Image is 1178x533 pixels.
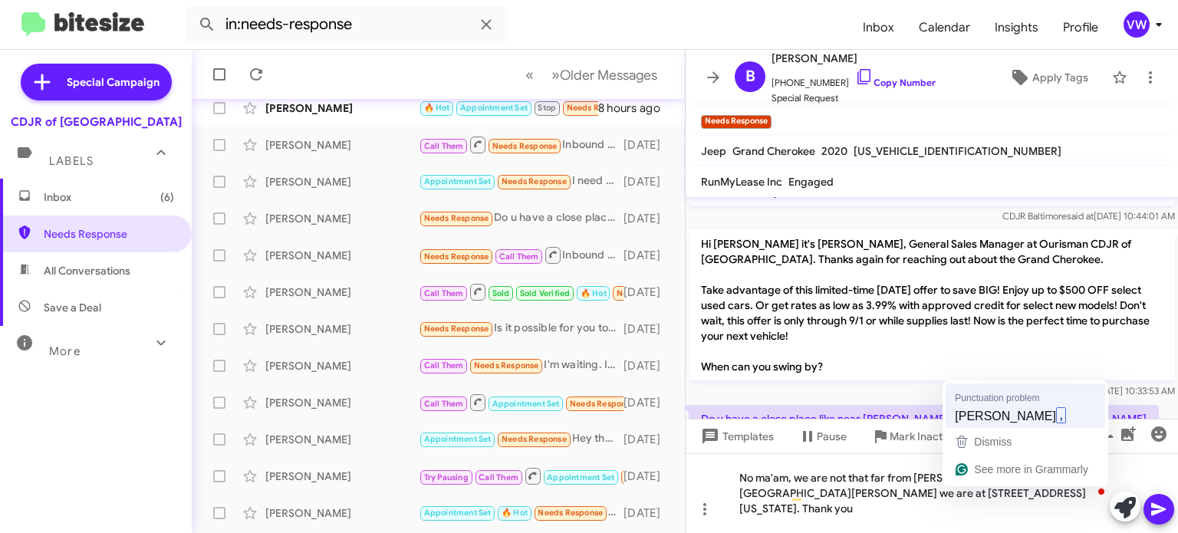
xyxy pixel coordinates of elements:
a: Special Campaign [21,64,172,100]
span: Special Campaign [67,74,160,90]
span: Needs Response [492,141,558,151]
div: Hey there i told you to send the pics and info of the new scackpack sunroof you said you have and... [419,430,624,448]
span: Needs Response [570,399,635,409]
span: Call Them [424,141,464,151]
div: I need a side step so I can get into the jeep gladiator is that available on any of your jeeps [419,173,624,190]
span: 🔥 Hot [424,103,450,113]
span: Call Them [499,252,539,262]
div: [PERSON_NAME] [265,505,419,521]
span: Call Them [424,399,464,409]
span: [US_VEHICLE_IDENTIFICATION_NUMBER] [854,144,1061,158]
span: » [551,65,560,84]
div: [DATE] [624,211,673,226]
span: Appointment Set [547,472,614,482]
div: You're welcome [419,282,624,301]
div: [PERSON_NAME] [265,174,419,189]
span: Needs Response [502,434,567,444]
div: Inbound Call [419,466,624,485]
div: [DATE] [624,358,673,373]
div: [DATE] [624,469,673,484]
span: Appointment Set [460,103,528,113]
span: Labels [49,154,94,168]
small: Needs Response [701,115,772,129]
div: 8 hours ago [598,100,673,116]
span: Needs Response [44,226,174,242]
button: Next [542,59,666,90]
span: 2020 [821,144,847,158]
span: Needs Response [474,360,539,370]
div: [DATE] [624,395,673,410]
div: Inbound Call [419,393,624,412]
a: Profile [1051,5,1111,50]
div: [PERSON_NAME] [265,211,419,226]
p: Hi [PERSON_NAME] it's [PERSON_NAME], General Sales Manager at Ourisman CDJR of [GEOGRAPHIC_DATA].... [689,230,1175,380]
div: [PERSON_NAME] [265,395,419,410]
span: Try Pausing [424,472,469,482]
div: [PERSON_NAME] [265,100,419,116]
a: Copy Number [855,77,936,88]
span: Engaged [788,175,834,189]
div: [PERSON_NAME] [265,285,419,300]
span: Needs Response [502,176,567,186]
span: Needs Response [538,508,603,518]
span: [PERSON_NAME] [772,49,936,67]
a: Insights [982,5,1051,50]
button: Templates [686,423,786,450]
div: [PERSON_NAME] [265,248,419,263]
div: vw [1124,12,1150,38]
span: More [49,344,81,358]
div: [DATE] [624,248,673,263]
span: Needs Response [617,288,682,298]
span: Call Them [424,360,464,370]
button: Previous [516,59,543,90]
div: To enrich screen reader interactions, please activate Accessibility in Grammarly extension settings [686,453,1178,533]
span: Templates [698,423,774,450]
button: Pause [786,423,859,450]
span: Appointment Set [424,508,492,518]
div: For the future [419,99,598,117]
span: 🔥 Hot [502,508,528,518]
div: Yes [419,504,624,521]
span: Jeep [701,144,726,158]
span: Call Them [424,288,464,298]
span: Needs Response [424,324,489,334]
span: said at [1067,210,1094,222]
span: All Conversations [44,263,130,278]
div: [DATE] [624,321,673,337]
span: Stop [538,103,556,113]
span: CDJR Baltimore [DATE] 10:44:01 AM [1002,210,1175,222]
p: Do u have a close place like near [PERSON_NAME][GEOGRAPHIC_DATA][PERSON_NAME] [689,405,1159,433]
div: Inbound Call [419,135,624,154]
span: Pause [817,423,847,450]
span: Call Them [479,472,518,482]
span: Appointment Set [424,176,492,186]
div: [DATE] [624,137,673,153]
button: Mark Inactive [859,423,969,450]
span: [PHONE_NUMBER] [772,67,936,90]
div: [DATE] [624,505,673,521]
div: Do u have a close place like near [PERSON_NAME][GEOGRAPHIC_DATA][PERSON_NAME] [419,209,624,227]
a: Calendar [907,5,982,50]
div: Inbound Call [419,245,624,265]
a: Inbox [851,5,907,50]
div: CDJR of [GEOGRAPHIC_DATA] [11,114,182,130]
div: [PERSON_NAME] [265,358,419,373]
span: « [525,65,534,84]
span: Appointment Set [424,434,492,444]
span: (6) [160,189,174,205]
nav: Page navigation example [517,59,666,90]
div: Is it possible for you to bring the car around my way? I am still waiting on the cost of a lease ... [419,320,624,337]
span: Appointment Set [492,399,560,409]
div: [PERSON_NAME] [265,137,419,153]
button: Apply Tags [992,64,1104,91]
div: I'm waiting. It's a buyers market. I have so many people contacting me trying to move metal. A co... [419,357,624,374]
div: [DATE] [624,174,673,189]
span: Needs Response [567,103,632,113]
span: Grand Cherokee [732,144,815,158]
div: [DATE] [624,285,673,300]
div: [PERSON_NAME] [265,432,419,447]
